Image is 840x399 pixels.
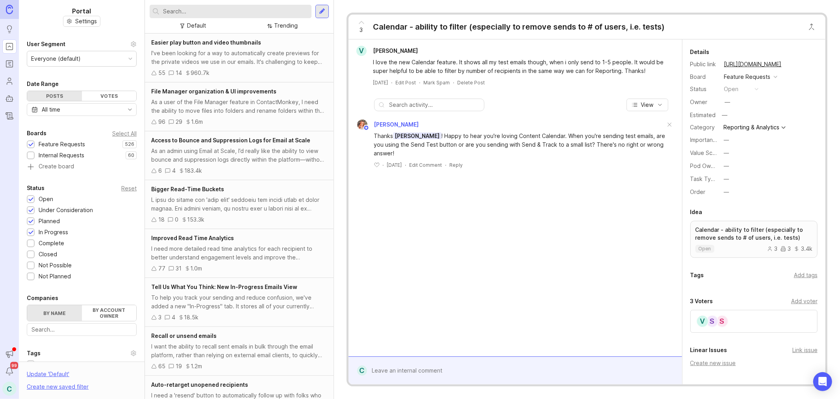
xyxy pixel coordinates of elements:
[690,345,727,355] div: Linear Issues
[696,315,709,328] div: V
[145,327,334,376] a: Recall or unsend emailsI want the ability to recall sent emails in bulk through the email platfor...
[39,206,93,214] div: Under Consideration
[352,46,425,56] a: V[PERSON_NAME]
[112,131,137,136] div: Select All
[373,47,418,54] span: [PERSON_NAME]
[39,272,71,281] div: Not Planned
[151,147,327,164] div: As an admin using Email at Scale, I’d really like the ability to view bounce and suppression logs...
[695,226,812,242] p: Calendar - ability to filter (especially to remove sends to # of users, i.e. tests)
[39,239,64,248] div: Complete
[720,110,730,120] div: —
[82,91,137,101] div: Votes
[27,129,46,138] div: Boards
[405,162,406,168] div: ·
[176,362,182,371] div: 19
[151,137,310,144] span: Access to Bounce and Suppression Logs for Email at Scale
[72,6,91,16] h1: Portal
[690,296,713,306] div: 3 Voters
[2,74,17,88] a: Users
[42,105,60,114] div: All time
[804,19,820,35] button: Close button
[792,346,818,354] div: Link issue
[690,123,718,132] div: Category
[424,79,450,86] button: Mark Spam
[2,39,17,54] a: Portal
[151,49,327,66] div: I've been looking for a way to automatically create previews for the private videos we use in our...
[39,250,57,259] div: Closed
[184,166,202,175] div: 183.4k
[781,246,791,252] div: 3
[125,141,134,147] p: 526
[145,229,334,278] a: Improved Read Time AnalyticsI need more detailed read time analytics for each recipient to better...
[39,261,72,270] div: Not Possible
[158,166,162,175] div: 6
[176,264,182,273] div: 31
[690,149,721,156] label: Value Scale
[458,79,485,86] div: Delete Post
[724,162,729,170] div: —
[690,47,710,57] div: Details
[151,283,297,290] span: Tell Us What You Think: New In-Progress Emails View
[2,22,17,36] a: Ideas
[158,215,165,224] div: 18
[75,17,97,25] span: Settings
[145,180,334,229] a: Bigger Read-Time BucketsL ipsu do sitame con 'adip elit' seddoeiu tem incidi utlab et dolor magna...
[124,106,136,113] svg: toggle icon
[128,152,134,158] p: 60
[39,217,60,226] div: Planned
[190,264,202,273] div: 1.0m
[356,46,367,56] div: V
[391,79,393,86] div: ·
[373,58,666,75] div: I love the new Calendar feature. It shows all my test emails though, when i only send to 1-5 peop...
[767,246,777,252] div: 3
[724,73,771,81] div: Feature Requests
[145,278,334,327] a: Tell Us What You Think: New In-Progress Emails ViewTo help you track your sending and reduce conf...
[393,132,441,139] span: [PERSON_NAME]
[690,221,818,258] a: Calendar - ability to filter (especially to remove sends to # of users, i.e. tests)open333.4k
[450,162,463,168] div: Reply
[724,136,729,144] div: —
[27,91,82,101] div: Posts
[383,162,384,168] div: ·
[27,370,69,382] div: Update ' Default '
[2,364,17,378] button: Notifications
[722,59,784,69] a: [URL][DOMAIN_NAME]
[158,362,165,371] div: 65
[724,175,729,183] div: —
[39,228,68,237] div: In Progress
[176,69,182,77] div: 14
[82,305,137,321] label: By account owner
[158,264,165,273] div: 77
[63,16,100,27] button: Settings
[2,109,17,123] a: Changelog
[791,297,818,306] div: Add voter
[184,313,198,322] div: 18.5k
[387,162,402,168] time: [DATE]
[27,39,65,49] div: User Segment
[27,382,89,391] div: Create new saved filter
[724,125,780,130] div: Reporting & Analytics
[151,98,327,115] div: As a user of the File Manager feature in ContactMonkey, I need the ability to move files into fol...
[2,347,17,361] button: Announcements
[31,54,81,63] div: Everyone (default)
[27,349,41,358] div: Tags
[2,382,17,396] div: C
[724,188,729,196] div: —
[163,7,308,16] input: Search...
[396,79,416,86] div: Edit Post
[172,313,175,322] div: 4
[39,151,84,160] div: Internal Requests
[453,79,454,86] div: ·
[373,21,665,32] div: Calendar - ability to filter (especially to remove sends to # of users, i.e. tests)
[191,117,203,126] div: 1.6m
[725,98,731,106] div: —
[39,360,87,369] div: Posts without tags
[151,196,327,213] div: L ipsu do sitame con 'adip elit' seddoeiu tem incidi utlab et dolor magnaa. Eni admini veniam, qu...
[27,305,82,321] label: By name
[176,117,182,126] div: 29
[172,166,176,175] div: 4
[373,80,388,86] time: [DATE]
[191,69,210,77] div: 960.7k
[690,175,718,182] label: Task Type
[121,186,137,190] div: Reset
